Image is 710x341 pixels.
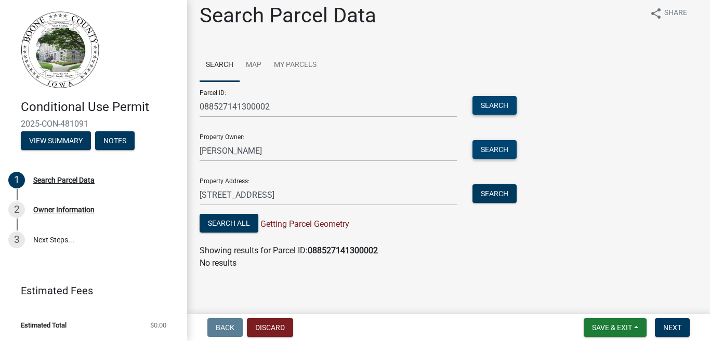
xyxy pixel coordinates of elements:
a: Search [200,49,240,82]
div: Owner Information [33,206,95,213]
a: My Parcels [268,49,323,82]
p: No results [200,257,698,269]
h4: Conditional Use Permit [21,100,179,115]
h1: Search Parcel Data [200,3,376,28]
strong: 088527141300002 [308,245,378,255]
span: Save & Exit [592,323,632,332]
wm-modal-confirm: Notes [95,137,135,145]
button: Search [472,184,517,203]
div: 3 [8,231,25,248]
span: 2025-CON-481091 [21,119,166,129]
button: Next [655,318,690,337]
a: Map [240,49,268,82]
i: share [650,7,662,20]
div: Search Parcel Data [33,176,95,184]
span: $0.00 [150,322,166,329]
span: Estimated Total [21,322,67,329]
div: 1 [8,172,25,188]
a: Estimated Fees [8,280,170,301]
button: Search All [200,214,258,233]
span: Next [663,323,681,332]
span: Back [216,323,234,332]
button: Search [472,96,517,115]
button: shareShare [641,3,695,23]
button: Discard [247,318,293,337]
span: Share [664,7,687,20]
span: Getting Parcel Geometry [258,219,349,229]
button: Save & Exit [584,318,647,337]
img: Boone County, Iowa [21,11,100,89]
div: Showing results for Parcel ID: [200,244,698,257]
div: 2 [8,201,25,218]
button: Notes [95,131,135,150]
button: Back [207,318,243,337]
wm-modal-confirm: Summary [21,137,91,145]
button: Search [472,140,517,159]
button: View Summary [21,131,91,150]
